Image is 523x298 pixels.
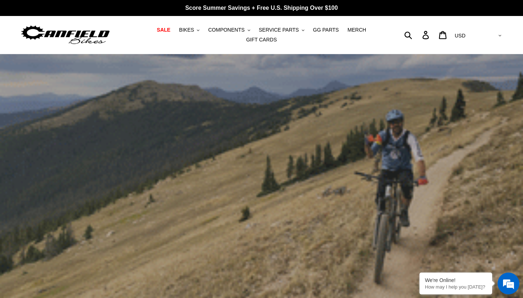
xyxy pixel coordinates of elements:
span: COMPONENTS [208,27,244,33]
span: MERCH [348,27,366,33]
a: GG PARTS [309,25,342,35]
span: BIKES [179,27,194,33]
div: We're Online! [425,277,487,283]
button: BIKES [175,25,203,35]
a: SALE [153,25,174,35]
img: Canfield Bikes [20,24,111,47]
a: MERCH [344,25,370,35]
button: COMPONENTS [204,25,254,35]
span: GIFT CARDS [246,37,277,43]
span: GG PARTS [313,27,339,33]
span: SALE [157,27,170,33]
a: GIFT CARDS [243,35,281,45]
p: How may I help you today? [425,284,487,290]
span: SERVICE PARTS [259,27,299,33]
input: Search [408,27,427,43]
button: SERVICE PARTS [255,25,308,35]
